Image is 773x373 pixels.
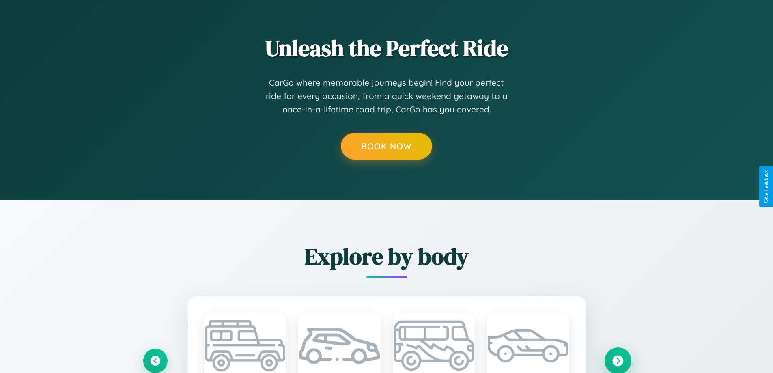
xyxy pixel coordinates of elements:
[143,241,630,272] h2: Explore by body
[265,76,508,116] p: CarGo where memorable journeys begin! Find your perfect ride for every occasion, from a quick wee...
[143,32,630,64] h2: Unleash the Perfect Ride
[341,133,432,160] button: Book Now
[763,170,769,203] div: Give Feedback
